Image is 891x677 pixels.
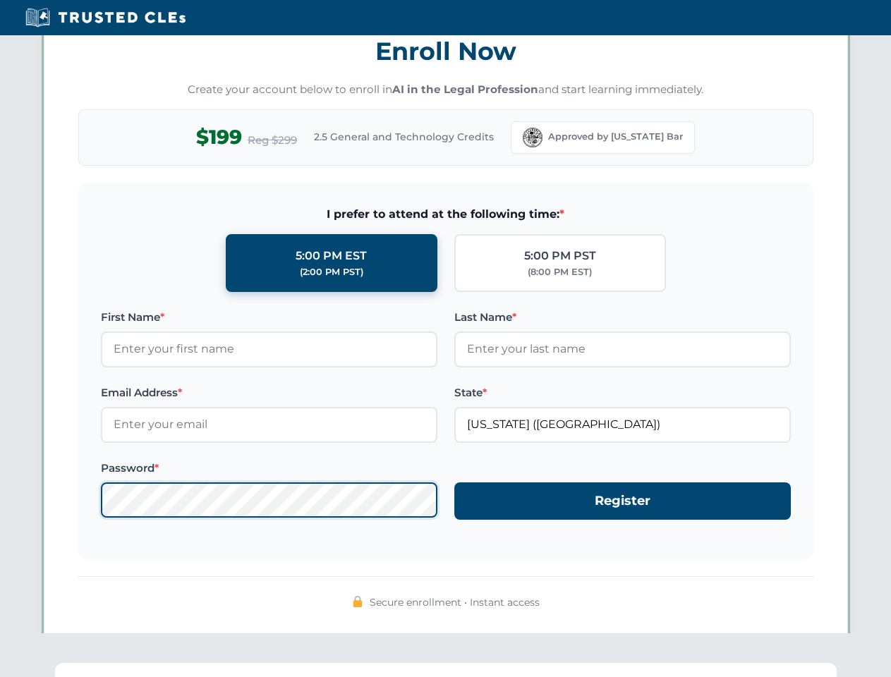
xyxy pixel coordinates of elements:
[248,132,297,149] span: Reg $299
[454,407,791,442] input: Florida (FL)
[352,596,363,607] img: 🔒
[528,265,592,279] div: (8:00 PM EST)
[454,482,791,520] button: Register
[78,29,813,73] h3: Enroll Now
[101,309,437,326] label: First Name
[101,407,437,442] input: Enter your email
[454,331,791,367] input: Enter your last name
[300,265,363,279] div: (2:00 PM PST)
[21,7,190,28] img: Trusted CLEs
[523,128,543,147] img: Florida Bar
[101,205,791,224] span: I prefer to attend at the following time:
[370,594,540,610] span: Secure enrollment • Instant access
[196,121,242,153] span: $199
[392,83,538,96] strong: AI in the Legal Profession
[101,331,437,367] input: Enter your first name
[296,247,367,265] div: 5:00 PM EST
[524,247,596,265] div: 5:00 PM PST
[314,129,494,145] span: 2.5 General and Technology Credits
[101,384,437,401] label: Email Address
[548,130,683,144] span: Approved by [US_STATE] Bar
[454,309,791,326] label: Last Name
[454,384,791,401] label: State
[101,460,437,477] label: Password
[78,82,813,98] p: Create your account below to enroll in and start learning immediately.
